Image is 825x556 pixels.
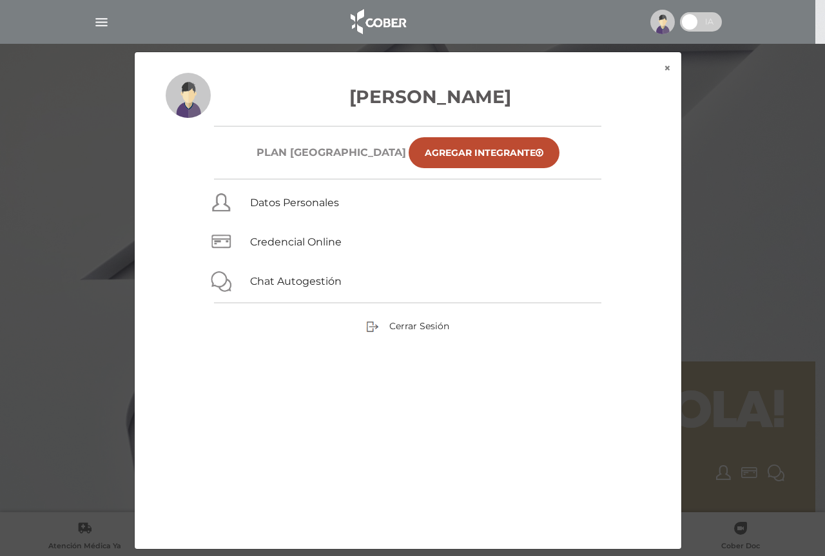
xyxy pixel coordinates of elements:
button: × [654,52,681,84]
a: Credencial Online [250,236,342,248]
a: Agregar Integrante [409,137,559,168]
img: sign-out.png [366,320,379,333]
a: Cerrar Sesión [366,320,449,331]
img: Cober_menu-lines-white.svg [93,14,110,30]
h6: Plan [GEOGRAPHIC_DATA] [257,146,406,158]
span: Cerrar Sesión [389,320,449,332]
img: logo_cober_home-white.png [344,6,411,37]
h3: [PERSON_NAME] [166,83,650,110]
a: Chat Autogestión [250,275,342,287]
a: Datos Personales [250,197,339,209]
img: profile-placeholder.svg [650,10,675,34]
img: profile-placeholder.svg [166,73,211,118]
